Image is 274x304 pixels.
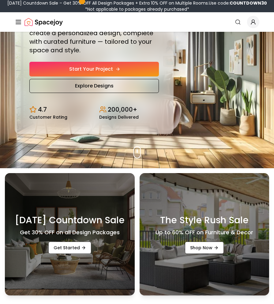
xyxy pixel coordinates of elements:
[20,228,120,237] h4: Get 30% OFF on all Design Packages
[29,100,159,119] div: Design stats
[48,242,91,254] a: Get Started
[15,12,259,32] nav: Global
[185,242,224,254] a: Shop Now
[24,16,63,28] img: Spacejoy Logo
[29,79,159,93] a: Explore Designs
[15,215,125,226] h3: [DATE] Countdown Sale
[160,215,249,226] h3: The Style Rush Sale
[29,115,67,119] small: Customer Rating
[156,228,253,237] h4: Up to 60% OFF on Furniture & Decor
[85,6,189,12] span: *Not applicable to packages already purchased*
[29,62,159,76] a: Start Your Project
[108,105,137,114] p: 200,000+
[99,115,139,119] small: Designs Delivered
[29,20,159,54] p: Work 1:1 with expert interior designers to create a personalized design, complete with curated fu...
[38,105,47,114] p: 4.7
[24,16,63,28] a: Spacejoy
